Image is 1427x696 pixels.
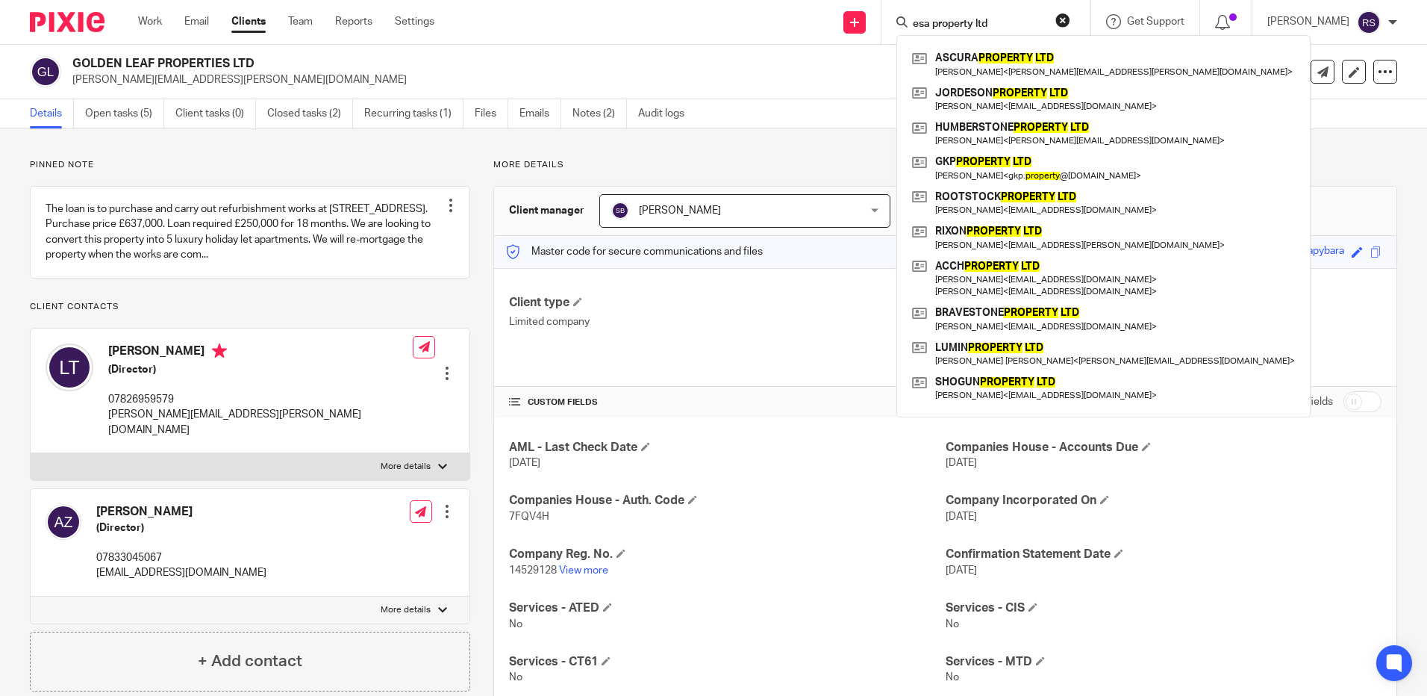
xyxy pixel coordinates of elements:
[946,493,1381,509] h4: Company Incorporated On
[30,99,74,128] a: Details
[509,314,945,329] p: Limited company
[509,203,584,218] h3: Client manager
[30,301,470,313] p: Client contacts
[509,440,945,456] h4: AML - Last Check Date
[184,14,209,29] a: Email
[364,99,463,128] a: Recurring tasks (1)
[946,654,1381,670] h4: Services - MTD
[72,56,969,72] h2: GOLDEN LEAF PROPERTIES LTD
[108,344,413,362] h4: [PERSON_NAME]
[1127,16,1184,27] span: Get Support
[509,397,945,408] h4: CUSTOM FIELDS
[946,600,1381,616] h4: Services - CIS
[946,512,977,522] span: [DATE]
[198,650,302,673] h4: + Add contact
[72,72,1194,87] p: [PERSON_NAME][EMAIL_ADDRESS][PERSON_NAME][DOMAIN_NAME]
[509,619,522,630] span: No
[1267,14,1349,29] p: [PERSON_NAME]
[1357,10,1381,34] img: svg%3E
[946,440,1381,456] h4: Companies House - Accounts Due
[30,159,470,171] p: Pinned note
[96,504,266,520] h4: [PERSON_NAME]
[96,550,266,565] p: 07833045067
[381,604,431,616] p: More details
[509,547,945,562] h4: Company Reg. No.
[493,159,1397,171] p: More details
[509,654,945,670] h4: Services - CT61
[30,56,61,87] img: svg%3E
[108,362,413,377] h5: (Director)
[1055,13,1070,28] button: Clear
[108,407,413,438] p: [PERSON_NAME][EMAIL_ADDRESS][PERSON_NAME][DOMAIN_NAME]
[335,14,372,29] a: Reports
[946,458,977,468] span: [DATE]
[288,14,313,29] a: Team
[611,202,629,220] img: svg%3E
[911,18,1046,31] input: Search
[46,504,81,540] img: svg%3E
[639,205,721,216] span: [PERSON_NAME]
[509,565,557,576] span: 14529128
[509,672,522,683] span: No
[108,392,413,407] p: 07826959579
[946,619,959,630] span: No
[509,458,540,468] span: [DATE]
[175,99,256,128] a: Client tasks (0)
[946,672,959,683] span: No
[475,99,508,128] a: Files
[46,344,93,391] img: svg%3E
[381,461,431,473] p: More details
[638,99,696,128] a: Audit logs
[212,344,227,358] i: Primary
[572,99,627,128] a: Notes (2)
[231,14,266,29] a: Clients
[267,99,353,128] a: Closed tasks (2)
[96,521,266,535] h5: (Director)
[395,14,434,29] a: Settings
[519,99,561,128] a: Emails
[30,12,104,32] img: Pixie
[96,565,266,580] p: [EMAIL_ADDRESS][DOMAIN_NAME]
[946,547,1381,562] h4: Confirmation Statement Date
[509,512,549,522] span: 7FQV4H
[946,565,977,576] span: [DATE]
[505,244,763,259] p: Master code for secure communications and files
[559,565,608,576] a: View more
[85,99,164,128] a: Open tasks (5)
[509,600,945,616] h4: Services - ATED
[509,295,945,311] h4: Client type
[509,493,945,509] h4: Companies House - Auth. Code
[138,14,162,29] a: Work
